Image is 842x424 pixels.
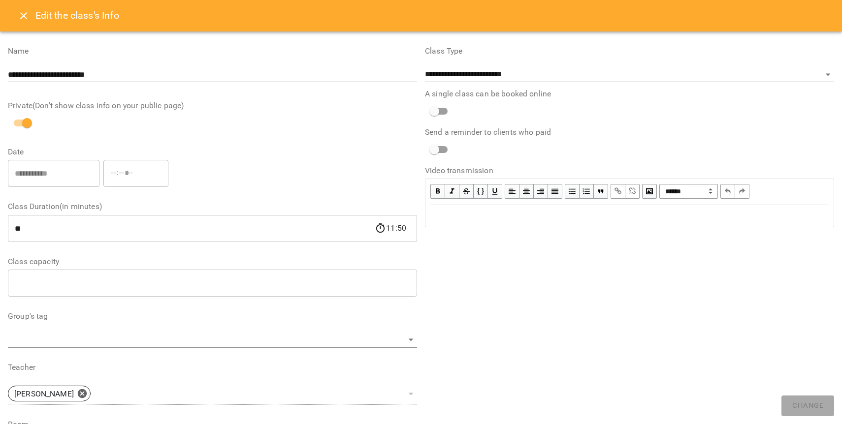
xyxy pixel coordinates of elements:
label: Date [8,148,417,156]
span: Normal [659,184,718,199]
button: Underline [488,184,502,199]
button: Monospace [474,184,488,199]
label: Send a reminder to clients who paid [425,128,834,136]
button: Remove Link [625,184,640,199]
label: Class Duration(in minutes) [8,203,417,211]
button: Blockquote [594,184,608,199]
button: Bold [430,184,445,199]
button: Link [611,184,625,199]
button: Align Justify [548,184,562,199]
label: Teacher [8,363,417,371]
button: UL [565,184,580,199]
button: Redo [735,184,749,199]
label: Class Type [425,47,834,55]
label: Class capacity [8,258,417,266]
p: [PERSON_NAME] [14,388,74,400]
button: Align Center [519,184,534,199]
button: OL [580,184,594,199]
label: A single class can be booked online [425,90,834,98]
select: Block type [659,184,718,199]
button: Align Left [505,184,519,199]
button: Image [642,184,657,199]
button: Strikethrough [459,184,474,199]
label: Video transmission [425,167,834,175]
div: [PERSON_NAME] [8,386,91,401]
label: Group's tag [8,312,417,320]
label: Private(Don't show class info on your public page) [8,102,417,110]
button: Align Right [534,184,548,199]
button: Italic [445,184,459,199]
div: Edit text [426,206,833,226]
div: [PERSON_NAME] [8,383,417,405]
label: Name [8,47,417,55]
h6: Edit the class's Info [35,8,119,23]
button: Close [12,4,35,28]
button: Undo [720,184,735,199]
